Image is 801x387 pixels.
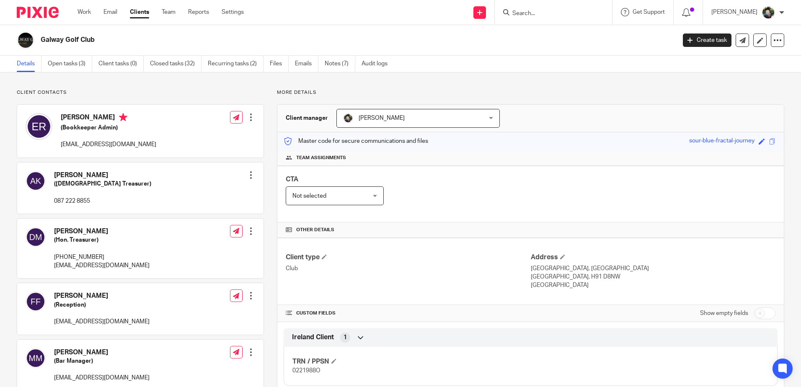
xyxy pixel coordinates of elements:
h4: TRN / PPSN [292,357,530,366]
span: 0221988O [292,368,320,374]
p: [GEOGRAPHIC_DATA], [GEOGRAPHIC_DATA] [531,264,775,273]
p: [EMAIL_ADDRESS][DOMAIN_NAME] [54,317,150,326]
img: Jade.jpeg [762,6,775,19]
p: [EMAIL_ADDRESS][DOMAIN_NAME] [54,374,150,382]
span: Other details [296,227,334,233]
span: Get Support [633,9,665,15]
a: Notes (7) [325,56,355,72]
h2: Galway Golf Club [41,36,544,44]
a: Settings [222,8,244,16]
a: Open tasks (3) [48,56,92,72]
input: Search [512,10,587,18]
p: Master code for secure communications and files [284,137,428,145]
a: Closed tasks (32) [150,56,202,72]
span: 1 [344,333,347,342]
a: Clients [130,8,149,16]
a: Files [270,56,289,72]
img: svg%3E [26,171,46,191]
h5: (Reception) [54,301,150,309]
a: Audit logs [362,56,394,72]
a: Details [17,56,41,72]
h4: Address [531,253,775,262]
a: Email [103,8,117,16]
span: Ireland Client [292,333,334,342]
a: Work [78,8,91,16]
img: svg%3E [26,227,46,247]
a: Create task [683,34,731,47]
label: Show empty fields [700,309,748,317]
h4: [PERSON_NAME] [54,348,150,357]
h3: Client manager [286,114,328,122]
img: svg%3E [26,113,52,140]
a: Reports [188,8,209,16]
p: [PHONE_NUMBER] [54,253,150,261]
span: [PERSON_NAME] [359,115,405,121]
img: Pixie [17,7,59,18]
span: Not selected [292,193,326,199]
a: Client tasks (0) [98,56,144,72]
h4: [PERSON_NAME] [54,171,151,180]
span: CTA [286,176,298,183]
p: Club [286,264,530,273]
p: [PERSON_NAME] [711,8,757,16]
span: Team assignments [296,155,346,161]
img: Jade.jpeg [343,113,353,123]
img: svg%3E [26,292,46,312]
h5: ([DEMOGRAPHIC_DATA] Treasurer) [54,180,151,188]
div: sour-blue-fractal-journey [689,137,754,146]
a: Team [162,8,176,16]
h5: (Hon. Treasurer) [54,236,150,244]
a: Recurring tasks (2) [208,56,264,72]
h4: Client type [286,253,530,262]
img: svg%3E [26,348,46,368]
h4: CUSTOM FIELDS [286,310,530,317]
img: Logo.png [17,31,34,49]
h4: [PERSON_NAME] [61,113,156,124]
h5: (Bookkeeper Admin) [61,124,156,132]
h4: [PERSON_NAME] [54,292,150,300]
p: [GEOGRAPHIC_DATA] [531,281,775,289]
a: Emails [295,56,318,72]
h4: [PERSON_NAME] [54,227,150,236]
h5: (Bar Manager) [54,357,150,365]
p: Client contacts [17,89,264,96]
p: [GEOGRAPHIC_DATA], H91 D8NW [531,273,775,281]
p: 087 222 8855 [54,197,151,205]
p: [EMAIL_ADDRESS][DOMAIN_NAME] [54,261,150,270]
p: [EMAIL_ADDRESS][DOMAIN_NAME] [61,140,156,149]
p: More details [277,89,784,96]
i: Primary [119,113,127,121]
